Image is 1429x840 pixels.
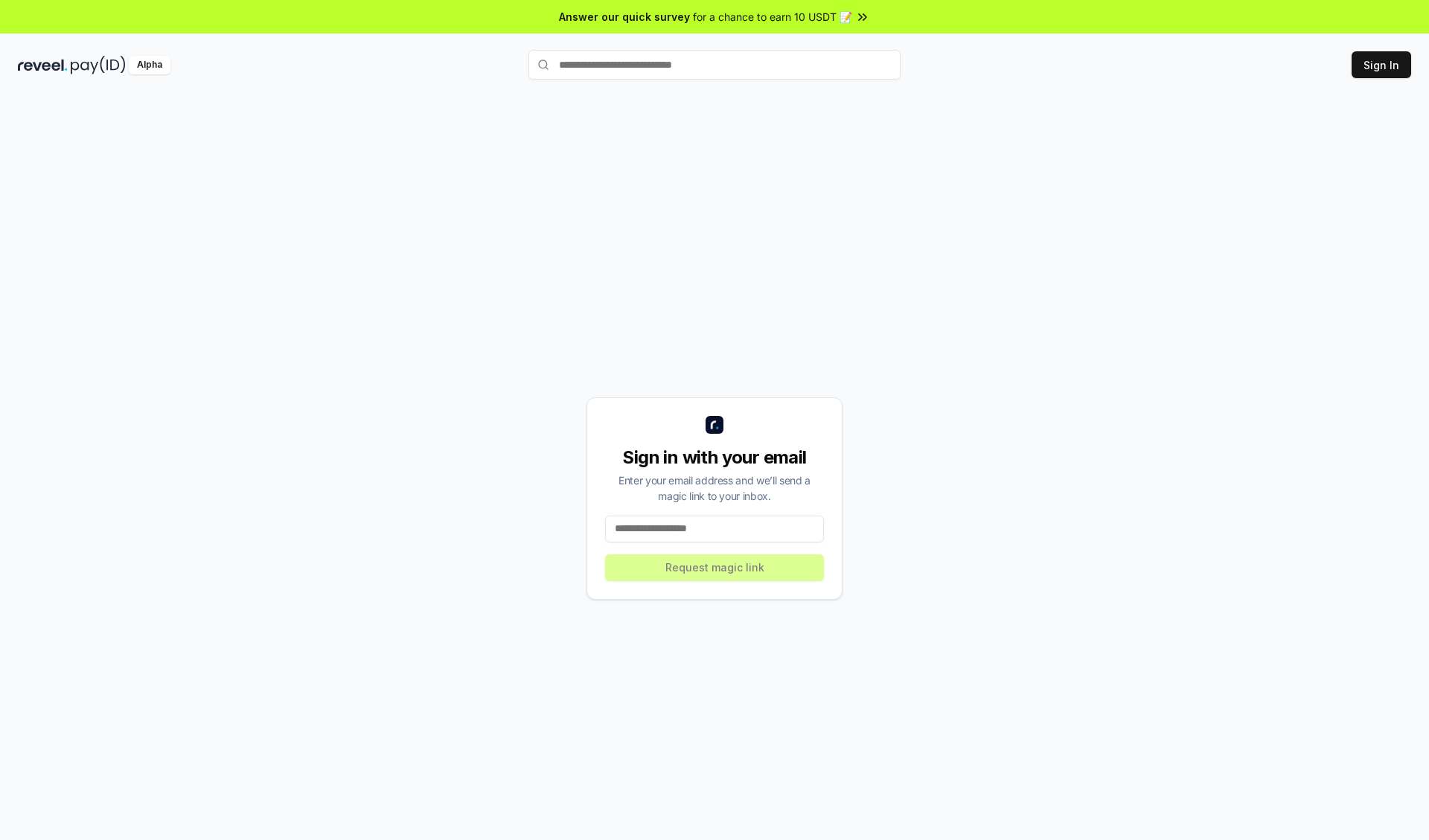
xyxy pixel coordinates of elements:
img: logo_small [706,416,723,434]
span: for a chance to earn 10 USDT 📝 [693,9,852,25]
div: Enter your email address and we’ll send a magic link to your inbox. [605,472,824,504]
button: Sign In [1352,51,1411,78]
img: reveel_dark [18,56,68,74]
img: pay_id [71,56,126,74]
span: Answer our quick survey [559,9,690,25]
div: Sign in with your email [605,446,824,469]
div: Alpha [129,56,170,74]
